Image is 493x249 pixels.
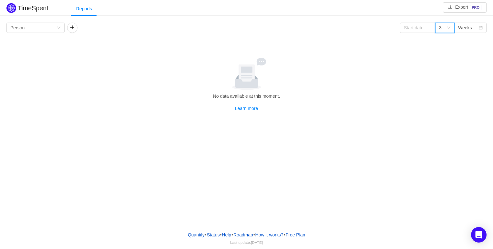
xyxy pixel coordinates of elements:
span: • [220,232,221,237]
a: Roadmap [233,230,253,240]
button: icon: downloadExportPRO [443,2,487,13]
img: Quantify logo [6,3,16,13]
span: • [205,232,207,237]
span: Last update: [230,240,263,244]
a: Learn more [235,106,258,111]
button: How it works? [255,230,284,240]
div: Person [10,23,25,33]
span: • [253,232,255,237]
span: [DATE] [251,240,263,244]
a: Status [207,230,220,240]
a: Quantify [188,230,205,240]
a: Help [221,230,231,240]
div: 3 [439,23,442,33]
span: • [231,232,233,237]
h2: TimeSpent [18,5,48,12]
input: Start date [400,23,436,33]
span: No data available at this moment. [213,94,280,99]
span: • [284,232,285,237]
div: Weeks [458,23,472,33]
button: icon: plus [67,23,77,33]
i: icon: down [447,26,451,30]
i: icon: down [57,26,61,30]
div: Open Intercom Messenger [471,227,487,243]
div: Reports [71,2,97,16]
i: icon: calendar [479,26,483,30]
button: Free Plan [285,230,306,240]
